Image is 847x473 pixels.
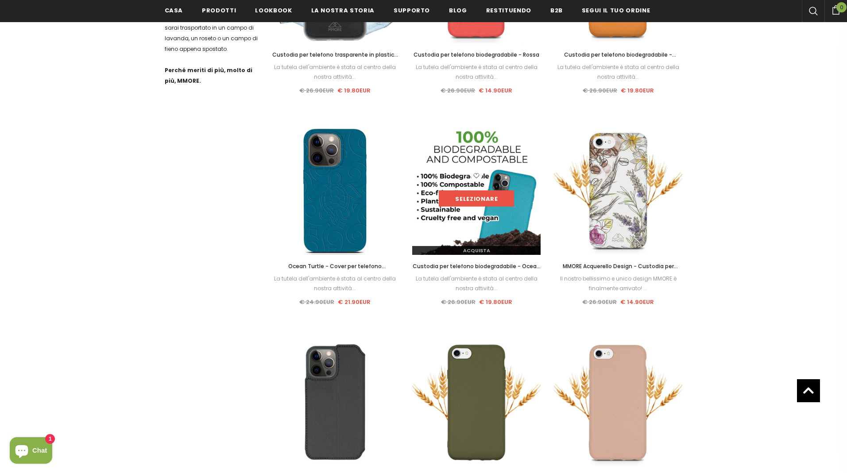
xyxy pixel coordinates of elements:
span: 0 [836,2,847,12]
inbox-online-store-chat: Shopify online store chat [7,437,55,466]
span: MMORE Acquerello Design - Custodia per telefono biodegradabile [563,262,678,280]
span: € 14.90EUR [620,298,654,306]
div: La tutela dell'ambiente è stata al centro della nostra attività... [412,62,541,82]
span: € 26.90EUR [582,298,617,306]
div: La tutela dell'ambiente è stata al centro della nostra attività... [412,274,541,293]
span: € 21.90EUR [338,298,371,306]
a: Custodia per telefono biodegradabile - Ocean Blue [412,261,541,271]
a: 0 [824,4,847,15]
a: MMORE Acquerello Design - Custodia per telefono biodegradabile [554,261,682,271]
span: Lookbook [255,6,292,15]
span: supporto [394,6,430,15]
a: Custodia per telefono biodegradabile - arancione [554,50,682,60]
span: Acquista [463,247,490,254]
span: Segui il tuo ordine [582,6,650,15]
span: € 19.80EUR [621,86,654,95]
span: € 24.90EUR [299,298,334,306]
span: € 26.90EUR [441,298,476,306]
div: La tutela dell'ambiente è stata al centro della nostra attività... [271,62,399,82]
div: La tutela dell'ambiente è stata al centro della nostra attività... [554,62,682,82]
span: Custodia per telefono trasparente in plastica riciclata oceanica [272,51,398,68]
a: Acquista [412,246,541,255]
span: La nostra storia [311,6,375,15]
a: Ocean Turtle - Cover per telefono biodegradabile - Ocean Blue e Black [271,261,399,271]
span: € 26.90EUR [441,86,475,95]
span: € 19.80EUR [479,298,512,306]
span: Casa [165,6,183,15]
a: Selezionare [439,191,514,207]
span: Ocean Turtle - Cover per telefono biodegradabile - Ocean Blue e Black [286,262,386,280]
span: Custodia per telefono biodegradabile - arancione [564,51,676,68]
span: Blog [449,6,467,15]
span: Custodia per telefono biodegradabile - Ocean Blue [413,262,541,280]
a: Custodia per telefono trasparente in plastica riciclata oceanica [271,50,399,60]
span: € 19.80EUR [337,86,371,95]
img: Fully Compostable and Biodegradable Phone Case in Dirt [412,127,541,255]
span: B2B [550,6,563,15]
span: € 26.90EUR [583,86,617,95]
span: Custodia per telefono biodegradabile - Rossa [414,51,539,58]
span: Restituendo [486,6,531,15]
strong: Perché meriti di più, molto di più, MMORE. [165,66,252,85]
span: € 14.90EUR [479,86,512,95]
span: Prodotti [202,6,236,15]
div: Il nostro bellissimo e unico design MMORE è finalmente arrivato! ... [554,274,682,293]
div: La tutela dell'ambiente è stata al centro della nostra attività... [271,274,399,293]
a: Custodia per telefono biodegradabile - Rossa [412,50,541,60]
span: € 26.90EUR [299,86,334,95]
